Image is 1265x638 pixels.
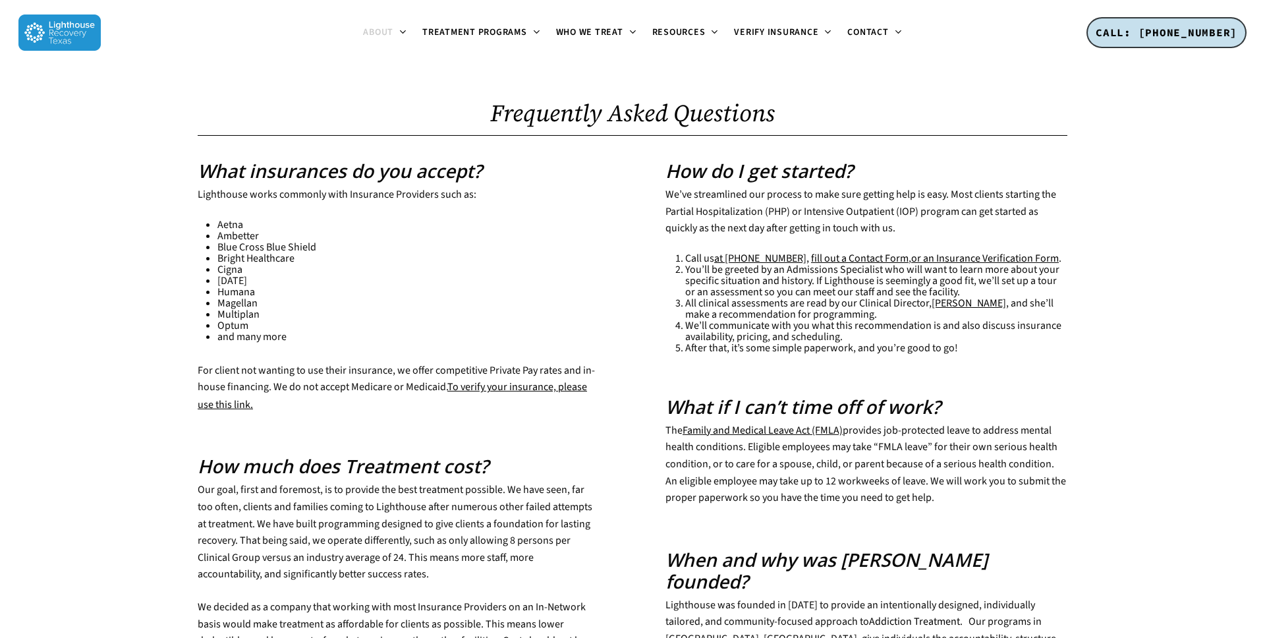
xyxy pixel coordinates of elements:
a: Resources [644,28,727,38]
span: CALL: [PHONE_NUMBER] [1096,26,1237,39]
li: Blue Cross Blue Shield [217,242,600,253]
a: [PERSON_NAME] [932,296,1006,310]
span: Resources [652,26,706,39]
span: Verify Insurance [734,26,818,39]
p: Lighthouse works commonly with Insurance Providers such as: [198,187,600,219]
span: Who We Treat [556,26,623,39]
li: After that, it’s some simple paperwork, and you’re good to go! [685,343,1067,354]
li: and many more [217,332,600,343]
li: Magellan [217,298,600,309]
span: How do I get started? [665,158,853,183]
img: Lighthouse Recovery Texas [18,14,101,51]
li: Call us , . [685,253,1067,264]
a: To verify your insurance, please use this link. [198,380,587,412]
span: About [363,26,393,39]
span: Contact [847,26,888,39]
a: Family and Medical Leave Act (FMLA) [683,423,843,438]
h1: Frequently Asked Questions [198,100,1067,127]
span: Treatment Programs [422,26,527,39]
a: About [355,28,414,38]
span: at [PHONE_NUMBER] [714,251,806,266]
a: or an Insurance Verification Form [911,251,1059,266]
p: The provides job-protected leave to address mental health conditions. Eligible employees may take... [665,422,1067,507]
p: Our goal, first and foremost, is to provide the best treatment possible. We have seen, far too of... [198,482,600,599]
li: Optum [217,320,600,332]
li: [DATE] [217,275,600,287]
p: We’ve streamlined our process to make sure getting help is easy. Most clients starting the Partia... [665,187,1067,253]
a: at [PHONE_NUMBER], [714,251,809,266]
p: For client not wanting to use their insurance, we offer competitive Private Pay rates and in-hous... [198,362,600,414]
a: Treatment Programs [414,28,548,38]
li: Multiplan [217,309,600,320]
a: Contact [839,28,909,38]
li: All clinical assessments are read by our Clinical Director, , and she’ll make a recommendation fo... [685,298,1067,320]
a: CALL: [PHONE_NUMBER] [1086,17,1247,49]
li: Bright Healthcare [217,253,600,264]
li: We’ll communicate with you what this recommendation is and also discuss insurance availability, p... [685,320,1067,343]
li: Humana [217,287,600,298]
li: Cigna [217,264,600,275]
strong: What insurances do you accept? [198,158,482,183]
li: Ambetter [217,231,600,242]
span: What if I can’t time off of work? [665,394,941,419]
li: You’ll be greeted by an Admissions Specialist who will want to learn more about your specific sit... [685,264,1067,298]
a: Verify Insurance [726,28,839,38]
span: When and why was [PERSON_NAME] founded? [665,547,988,594]
span: How much does Treatment cost? [198,453,489,478]
a: Addiction Treatment [869,614,960,629]
li: Aetna [217,219,600,231]
a: Who We Treat [548,28,644,38]
a: fill out a Contact Form [811,251,909,266]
